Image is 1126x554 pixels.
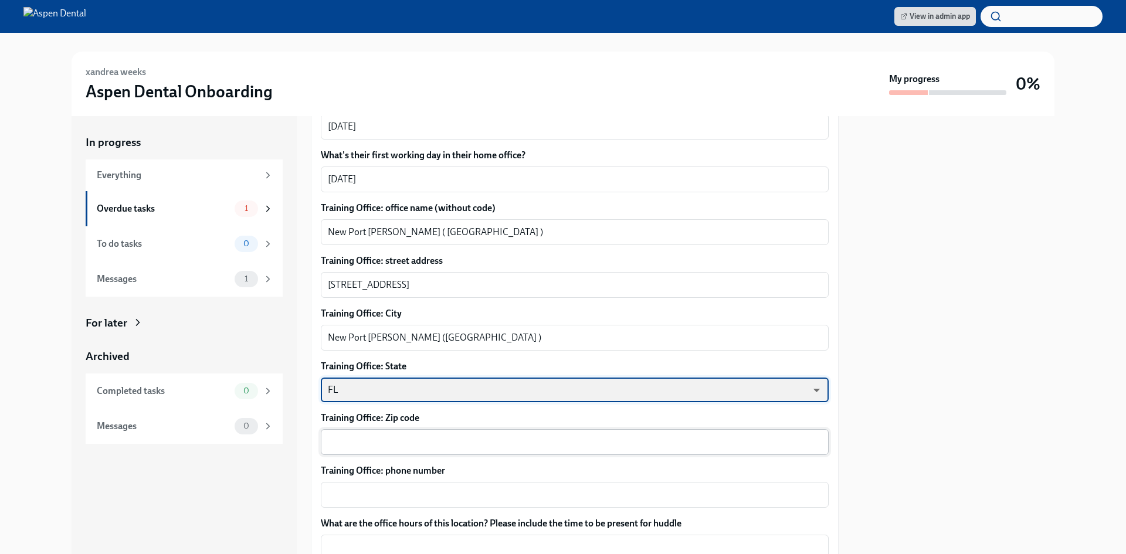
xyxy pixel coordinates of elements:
[236,422,256,430] span: 0
[97,420,230,433] div: Messages
[86,261,283,297] a: Messages1
[97,169,258,182] div: Everything
[23,7,86,26] img: Aspen Dental
[328,225,822,239] textarea: New Port [PERSON_NAME] ( [GEOGRAPHIC_DATA] )
[86,159,283,191] a: Everything
[321,307,829,320] label: Training Office: City
[86,66,146,79] h6: xandrea weeks
[1016,73,1040,94] h3: 0%
[86,226,283,261] a: To do tasks0
[238,274,255,283] span: 1
[86,373,283,409] a: Completed tasks0
[97,202,230,215] div: Overdue tasks
[86,315,283,331] a: For later
[328,120,822,134] textarea: [DATE]
[889,73,940,86] strong: My progress
[894,7,976,26] a: View in admin app
[97,385,230,397] div: Completed tasks
[86,409,283,444] a: Messages0
[86,135,283,150] a: In progress
[238,204,255,213] span: 1
[321,360,829,373] label: Training Office: State
[86,191,283,226] a: Overdue tasks1
[321,378,829,402] div: FL
[86,81,273,102] h3: Aspen Dental Onboarding
[321,202,829,215] label: Training Office: office name (without code)
[321,412,829,424] label: Training Office: Zip code
[86,315,127,331] div: For later
[328,331,822,345] textarea: New Port [PERSON_NAME] ([GEOGRAPHIC_DATA] )
[321,517,829,530] label: What are the office hours of this location? Please include the time to be present for huddle
[328,278,822,292] textarea: [STREET_ADDRESS]
[321,254,829,267] label: Training Office: street address
[321,149,829,162] label: What's their first working day in their home office?
[900,11,970,22] span: View in admin app
[328,172,822,186] textarea: [DATE]
[236,386,256,395] span: 0
[86,349,283,364] a: Archived
[97,237,230,250] div: To do tasks
[321,464,829,477] label: Training Office: phone number
[97,273,230,286] div: Messages
[236,239,256,248] span: 0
